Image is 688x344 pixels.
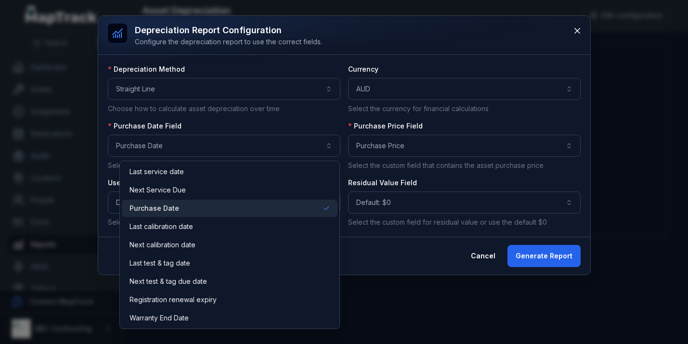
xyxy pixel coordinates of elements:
[130,277,207,286] span: Next test & tag due date
[130,313,189,323] span: Warranty End Date
[108,135,340,157] button: Purchase Date
[130,258,190,268] span: Last test & tag date
[130,204,179,213] span: Purchase Date
[130,295,217,305] span: Registration renewal expiry
[119,161,340,329] div: Purchase Date
[130,185,186,195] span: Next Service Due
[130,222,193,231] span: Last calibration date
[130,167,184,177] span: Last service date
[130,240,195,250] span: Next calibration date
